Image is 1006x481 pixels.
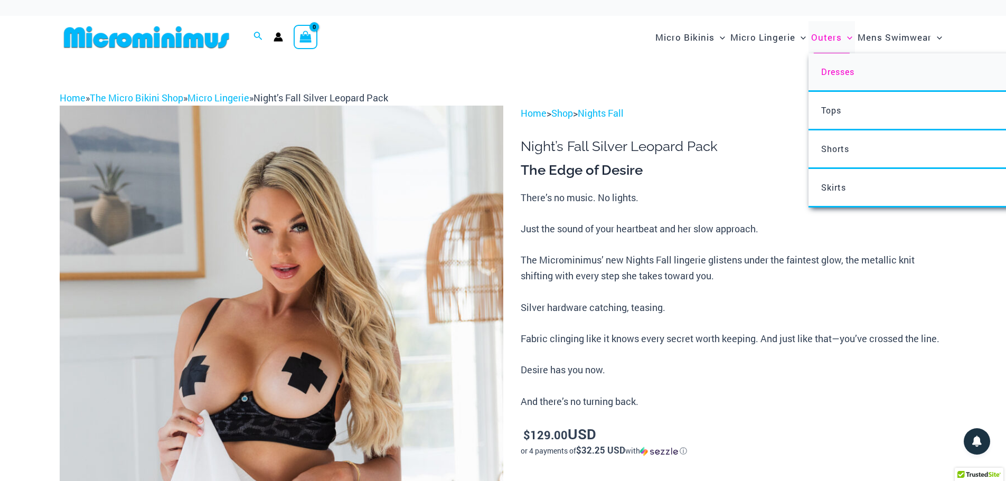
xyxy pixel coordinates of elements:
p: There’s no music. No lights. Just the sound of your heartbeat and her slow approach. The Micromin... [521,190,946,410]
span: Menu Toggle [714,24,725,51]
div: or 4 payments of$32.25 USDwithSezzle Click to learn more about Sezzle [521,446,946,456]
a: Micro Lingerie [187,91,249,104]
span: Menu Toggle [842,24,852,51]
span: Menu Toggle [932,24,942,51]
img: MM SHOP LOGO FLAT [60,25,233,49]
p: USD [521,426,946,443]
a: OutersMenu ToggleMenu Toggle [808,21,855,53]
a: Mens SwimwearMenu ToggleMenu Toggle [855,21,945,53]
span: $ [523,427,530,442]
span: Menu Toggle [795,24,806,51]
a: Micro BikinisMenu ToggleMenu Toggle [653,21,728,53]
a: The Micro Bikini Shop [90,91,183,104]
span: » » » [60,91,388,104]
span: Mens Swimwear [858,24,932,51]
span: Shorts [821,143,849,154]
p: > > [521,106,946,121]
a: Micro LingerieMenu ToggleMenu Toggle [728,21,808,53]
span: Skirts [821,182,846,193]
nav: Site Navigation [651,20,947,55]
span: $32.25 USD [576,444,625,456]
span: Tops [821,105,841,116]
a: Account icon link [274,32,283,42]
a: View Shopping Cart, empty [294,25,318,49]
span: Dresses [821,66,854,77]
bdi: 129.00 [523,427,568,442]
span: Micro Bikinis [655,24,714,51]
a: Shop [551,107,573,119]
a: Home [521,107,547,119]
img: Sezzle [640,447,678,456]
a: Home [60,91,86,104]
div: or 4 payments of with [521,446,946,456]
span: Night’s Fall Silver Leopard Pack [253,91,388,104]
a: Nights Fall [578,107,624,119]
span: Outers [811,24,842,51]
h3: The Edge of Desire [521,162,946,180]
h1: Night’s Fall Silver Leopard Pack [521,138,946,155]
a: Search icon link [253,30,263,44]
span: Micro Lingerie [730,24,795,51]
